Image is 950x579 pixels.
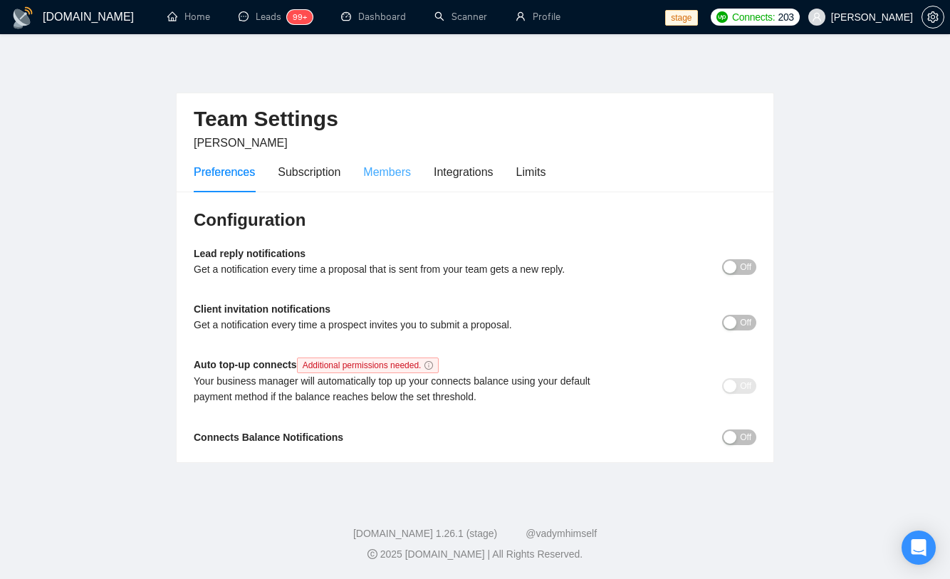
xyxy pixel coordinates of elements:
span: stage [665,10,697,26]
div: Get a notification every time a proposal that is sent from your team gets a new reply. [194,261,616,277]
div: 2025 [DOMAIN_NAME] | All Rights Reserved. [11,547,939,562]
div: Integrations [434,163,494,181]
a: [DOMAIN_NAME] 1.26.1 (stage) [353,528,497,539]
span: Additional permissions needed. [297,358,439,373]
b: Lead reply notifications [194,248,306,259]
sup: 99+ [287,10,313,24]
div: Members [363,163,411,181]
span: [PERSON_NAME] [194,137,288,149]
span: 203 [778,9,793,25]
a: messageLeads99+ [239,11,313,23]
b: Connects Balance Notifications [194,432,343,443]
span: Off [740,378,751,394]
span: info-circle [424,361,433,370]
div: Open Intercom Messenger [902,531,936,565]
span: copyright [367,549,377,559]
span: Connects: [732,9,775,25]
h2: Team Settings [194,105,756,134]
span: setting [922,11,944,23]
a: userProfile [516,11,560,23]
span: Off [740,429,751,445]
a: dashboardDashboard [341,11,406,23]
div: Get a notification every time a prospect invites you to submit a proposal. [194,317,616,333]
button: setting [922,6,944,28]
a: setting [922,11,944,23]
a: searchScanner [434,11,487,23]
span: user [812,12,822,22]
span: Off [740,315,751,330]
h3: Configuration [194,209,756,231]
div: Preferences [194,163,255,181]
div: Subscription [278,163,340,181]
img: logo [11,6,34,29]
a: homeHome [167,11,210,23]
b: Client invitation notifications [194,303,330,315]
div: Your business manager will automatically top up your connects balance using your default payment ... [194,373,616,405]
div: Limits [516,163,546,181]
span: Off [740,259,751,275]
img: upwork-logo.png [716,11,728,23]
b: Auto top-up connects [194,359,444,370]
a: @vadymhimself [526,528,597,539]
